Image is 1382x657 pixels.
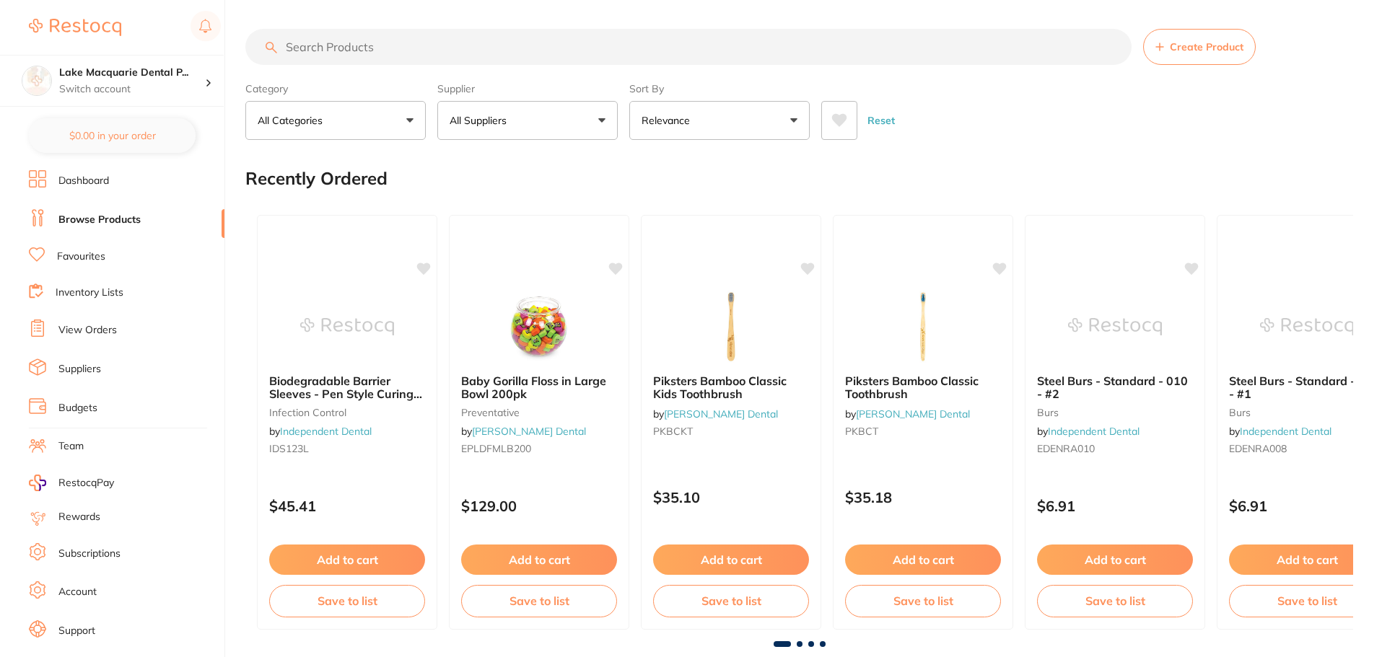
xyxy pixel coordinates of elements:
small: preventative [461,407,617,418]
img: Piksters Bamboo Classic Toothbrush [876,291,970,363]
p: Relevance [642,113,696,128]
button: Reset [863,101,899,140]
img: Lake Macquarie Dental Practice [22,66,51,95]
a: Inventory Lists [56,286,123,300]
a: Account [58,585,97,599]
img: Baby Gorilla Floss in Large Bowl 200pk [492,291,586,363]
button: Save to list [1037,585,1193,617]
button: Add to cart [461,544,617,575]
a: Rewards [58,510,100,524]
input: Search Products [245,29,1132,65]
a: View Orders [58,323,117,338]
a: Favourites [57,250,105,264]
button: Save to list [845,585,1001,617]
small: IDS123L [269,443,425,454]
small: PKBCT [845,425,1001,437]
p: $35.10 [653,489,809,506]
button: Save to list [461,585,617,617]
button: Relevance [629,101,810,140]
a: Budgets [58,401,97,415]
button: Add to cart [1037,544,1193,575]
a: Subscriptions [58,547,121,561]
a: Team [58,439,84,454]
a: Dashboard [58,174,109,188]
p: $35.18 [845,489,1001,506]
h4: Lake Macquarie Dental Practice [59,66,205,80]
a: Independent Dental [1048,425,1140,438]
a: Restocq Logo [29,11,121,44]
img: Biodegradable Barrier Sleeves - Pen Style Curing Sleeve (123) ** BUY 5 GET 1 FREE ** - Large (6.5... [300,291,394,363]
span: RestocqPay [58,476,114,490]
img: Restocq Logo [29,19,121,36]
p: $6.91 [1037,498,1193,514]
b: Baby Gorilla Floss in Large Bowl 200pk [461,374,617,401]
a: Independent Dental [1240,425,1331,438]
small: EDENRA010 [1037,443,1193,454]
button: Add to cart [653,544,809,575]
button: Save to list [653,585,809,617]
a: [PERSON_NAME] Dental [856,407,970,420]
p: $45.41 [269,498,425,514]
span: by [1229,425,1331,438]
span: by [845,407,970,420]
button: All Categories [245,101,426,140]
button: All Suppliers [437,101,618,140]
button: Add to cart [845,544,1001,575]
p: $129.00 [461,498,617,514]
a: [PERSON_NAME] Dental [472,425,586,438]
span: Create Product [1170,41,1243,53]
label: Supplier [437,82,618,95]
label: Category [245,82,426,95]
b: Piksters Bamboo Classic Kids Toothbrush [653,374,809,401]
small: EPLDFMLB200 [461,443,617,454]
span: by [269,425,372,438]
p: Switch account [59,82,205,97]
button: Add to cart [269,544,425,575]
span: by [653,407,778,420]
img: Piksters Bamboo Classic Kids Toothbrush [684,291,778,363]
p: All Suppliers [450,113,512,128]
img: Steel Burs - Standard - 010 - #2 [1068,291,1162,363]
a: Browse Products [58,213,141,227]
a: [PERSON_NAME] Dental [664,407,778,420]
p: All Categories [258,113,328,128]
small: infection control [269,407,425,418]
label: Sort By [629,82,810,95]
button: $0.00 in your order [29,118,196,153]
small: PKBCKT [653,425,809,437]
button: Create Product [1143,29,1256,65]
a: Support [58,624,95,638]
img: Steel Burs - Standard - 008 - #1 [1260,291,1354,363]
b: Steel Burs - Standard - 010 - #2 [1037,374,1193,401]
h2: Recently Ordered [245,169,388,189]
a: RestocqPay [29,475,114,491]
a: Independent Dental [280,425,372,438]
small: burs [1037,407,1193,418]
span: by [461,425,586,438]
img: RestocqPay [29,475,46,491]
b: Piksters Bamboo Classic Toothbrush [845,374,1001,401]
a: Suppliers [58,362,101,376]
b: Biodegradable Barrier Sleeves - Pen Style Curing Sleeve (123) ** BUY 5 GET 1 FREE ** - Large (6.5... [269,374,425,401]
button: Save to list [269,585,425,617]
span: by [1037,425,1140,438]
